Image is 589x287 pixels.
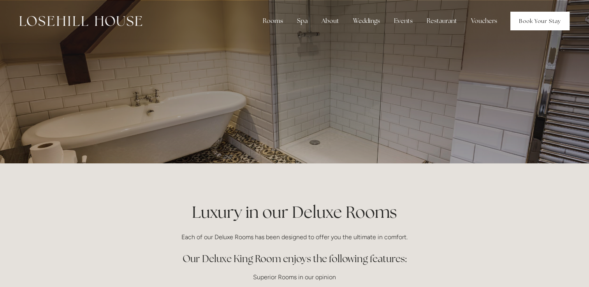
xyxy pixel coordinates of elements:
[109,232,481,242] p: Each of our Deluxe Rooms has been designed to offer you the ultimate in comfort.
[465,13,503,29] a: Vouchers
[347,13,386,29] div: Weddings
[109,252,481,266] h2: Our Deluxe King Room enjoys the following features:
[109,272,481,282] p: Superior Rooms in our opinion
[420,13,463,29] div: Restaurant
[109,201,481,224] h1: Luxury in our Deluxe Rooms
[257,13,289,29] div: Rooms
[291,13,314,29] div: Spa
[388,13,419,29] div: Events
[315,13,345,29] div: About
[510,12,570,30] a: Book Your Stay
[19,16,142,26] img: Losehill House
